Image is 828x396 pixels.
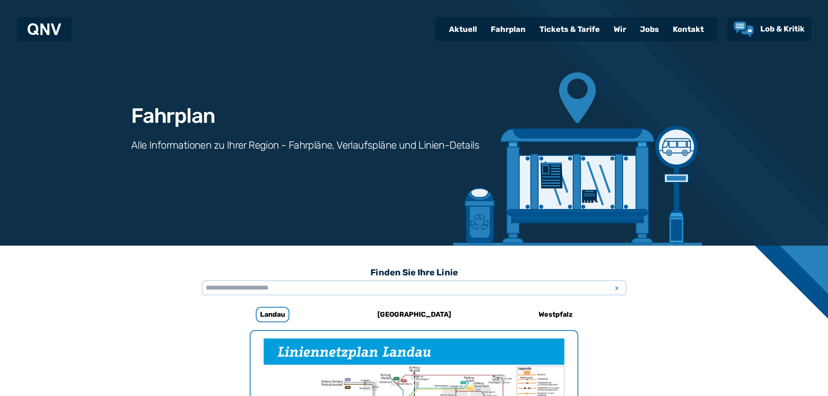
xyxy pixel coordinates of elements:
[131,138,479,152] h3: Alle Informationen zu Ihrer Region - Fahrpläne, Verlaufspläne und Linien-Details
[28,21,61,38] a: QNV Logo
[760,24,805,34] span: Lob & Kritik
[535,308,576,321] h6: Westpfalz
[666,18,711,41] a: Kontakt
[131,106,215,126] h1: Fahrplan
[633,18,666,41] a: Jobs
[256,307,289,322] h6: Landau
[357,304,471,325] a: [GEOGRAPHIC_DATA]
[611,283,623,293] span: x
[202,263,626,282] h3: Finden Sie Ihre Linie
[442,18,484,41] a: Aktuell
[215,304,330,325] a: Landau
[734,22,805,37] a: Lob & Kritik
[607,18,633,41] a: Wir
[533,18,607,41] a: Tickets & Tarife
[484,18,533,41] a: Fahrplan
[28,23,61,35] img: QNV Logo
[498,304,613,325] a: Westpfalz
[374,308,455,321] h6: [GEOGRAPHIC_DATA]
